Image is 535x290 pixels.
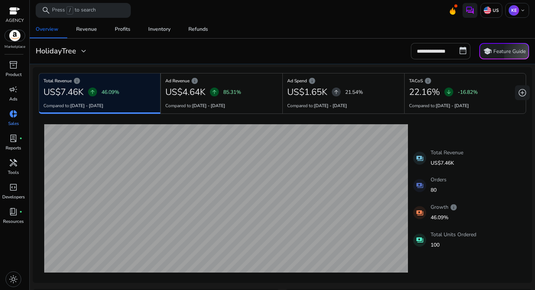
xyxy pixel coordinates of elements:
p: Press to search [52,6,96,14]
span: / [67,6,73,14]
p: KE [509,5,519,16]
div: Revenue [76,27,97,32]
span: lab_profile [9,134,18,143]
h3: HolidayTree [36,47,76,56]
p: 46.09% [101,88,119,96]
span: info [450,204,457,211]
button: add_circle [515,85,530,100]
div: Refunds [188,27,208,32]
span: search [42,6,51,15]
h2: US$1.65K [287,87,327,98]
span: fiber_manual_record [19,137,22,140]
p: US$7.46K [431,159,463,167]
span: campaign [9,85,18,94]
p: 80 [431,186,447,194]
p: Compared to: [287,102,347,109]
div: Inventory [148,27,171,32]
span: info [308,77,316,85]
p: Resources [3,218,24,225]
img: amazon.svg [5,30,25,41]
p: Product [6,71,22,78]
h6: Total Revenue [43,80,156,82]
p: Feature Guide [493,48,526,55]
b: [DATE] - [DATE] [436,103,469,109]
p: Compared to: [43,102,103,109]
b: [DATE] - [DATE] [314,103,347,109]
span: info [424,77,432,85]
button: schoolFeature Guide [479,43,529,59]
p: AGENCY [6,17,24,24]
p: Total Units Ordered [431,231,476,238]
span: arrow_downward [446,89,452,95]
span: fiber_manual_record [19,210,22,213]
span: handyman [9,158,18,167]
span: light_mode [9,275,18,284]
span: inventory_2 [9,60,18,69]
span: book_4 [9,207,18,216]
span: info [191,77,198,85]
h6: Ad Revenue [165,80,278,82]
mat-icon: payments [413,152,426,165]
p: 46.09% [431,214,457,221]
div: Profits [115,27,130,32]
h2: 22.16% [409,87,440,98]
span: arrow_upward [211,89,217,95]
p: Developers [2,194,25,200]
div: Overview [36,27,58,32]
h6: Ad Spend [287,80,400,82]
span: arrow_upward [90,89,95,95]
p: Orders [431,176,447,184]
h6: TACoS [409,80,521,82]
span: donut_small [9,109,18,118]
span: info [73,77,81,85]
span: keyboard_arrow_down [520,7,526,13]
p: -16.82% [458,88,478,96]
p: Ads [9,96,17,102]
b: [DATE] - [DATE] [70,103,103,109]
span: arrow_upward [333,89,339,95]
span: school [483,47,492,56]
p: 85.31% [223,88,241,96]
h2: US$4.64K [165,87,205,98]
p: Sales [8,120,19,127]
p: 21.54% [345,88,363,96]
span: code_blocks [9,183,18,192]
p: Growth [431,203,457,211]
img: us.svg [484,7,491,14]
p: Compared to: [409,102,469,109]
span: expand_more [79,47,88,56]
p: Reports [6,145,21,151]
span: add_circle [518,88,527,97]
b: [DATE] - [DATE] [192,103,225,109]
p: Tools [8,169,19,176]
mat-icon: payments [413,206,426,219]
p: Total Revenue [431,149,463,156]
h2: US$7.46K [43,87,84,98]
p: 100 [431,241,476,249]
p: Compared to: [165,102,225,109]
p: US [491,7,499,13]
mat-icon: payments [413,179,426,192]
p: Marketplace [4,44,25,50]
mat-icon: payments [413,234,426,247]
